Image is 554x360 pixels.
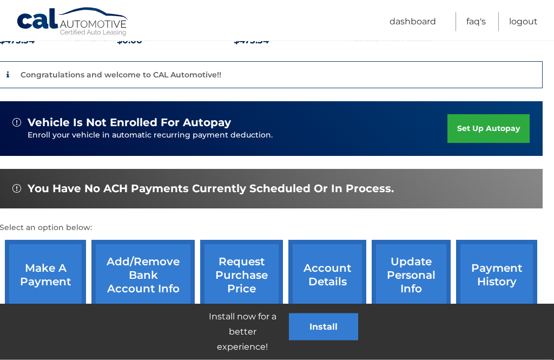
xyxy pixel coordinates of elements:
[28,182,394,196] span: You have no ACH payments currently scheduled or in process.
[16,7,130,38] a: Cal Automotive
[28,116,231,130] span: vehicle is not enrolled for autopay
[289,313,358,341] button: Install
[12,185,21,193] img: alert-white.svg
[456,240,537,311] a: payment history
[28,130,447,142] p: Enroll your vehicle in automatic recurring payment deduction.
[447,115,530,143] a: set up autopay
[196,309,289,355] p: Install now for a better experience!
[288,240,366,311] a: account details
[466,12,486,31] a: FAQ's
[509,12,538,31] a: Logout
[21,70,221,80] p: Congratulations and welcome to CAL Automotive!!
[5,240,86,311] a: make a payment
[372,240,451,311] a: update personal info
[12,119,21,127] img: alert-white.svg
[390,12,436,31] a: Dashboard
[91,240,195,311] a: Add/Remove bank account info
[200,240,283,311] a: request purchase price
